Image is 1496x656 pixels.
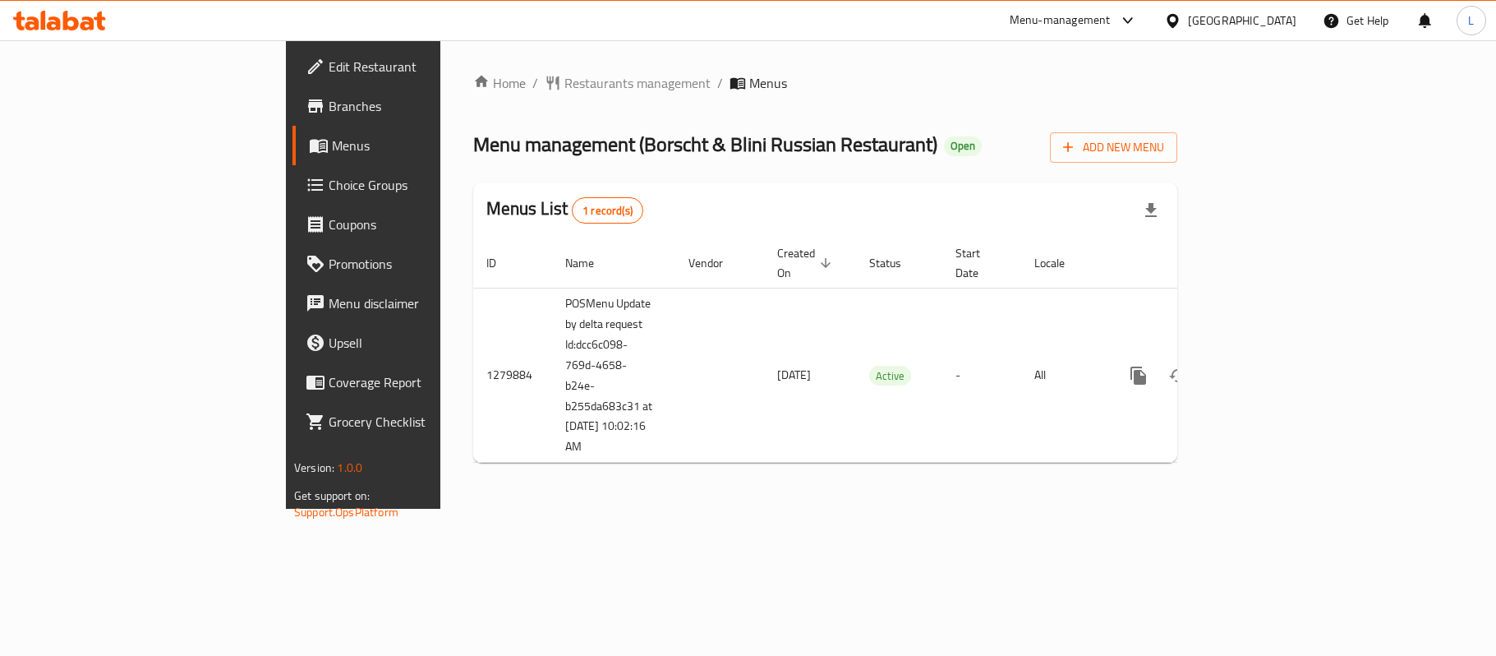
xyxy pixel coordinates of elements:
span: Grocery Checklist [329,412,522,432]
span: Start Date [955,243,1001,283]
span: Add New Menu [1063,137,1164,158]
nav: breadcrumb [473,73,1177,93]
span: Coupons [329,215,522,234]
a: Support.OpsPlatform [294,501,398,523]
span: Name [565,253,615,273]
span: Restaurants management [564,73,711,93]
span: Branches [329,96,522,116]
span: Upsell [329,333,522,353]
a: Grocery Checklist [292,402,536,441]
span: Choice Groups [329,175,522,195]
span: L [1468,12,1474,30]
span: Coverage Report [329,372,522,392]
span: Version: [294,457,334,478]
span: Menus [749,73,787,93]
table: enhanced table [473,238,1290,464]
span: 1 record(s) [573,203,642,219]
button: Add New Menu [1050,132,1177,163]
li: / [717,73,723,93]
div: Open [944,136,982,156]
div: Export file [1131,191,1171,230]
a: Upsell [292,323,536,363]
a: Restaurants management [545,73,711,93]
span: Status [869,253,923,273]
a: Choice Groups [292,165,536,205]
span: 1.0.0 [337,457,362,478]
th: Actions [1106,238,1290,289]
a: Promotions [292,244,536,284]
span: [DATE] [777,364,811,386]
a: Menus [292,126,536,165]
span: Locale [1034,253,1086,273]
button: more [1119,356,1158,395]
span: Promotions [329,254,522,274]
a: Coupons [292,205,536,244]
h2: Menus List [486,196,643,224]
div: Menu-management [1010,11,1111,30]
td: All [1021,288,1106,463]
span: Get support on: [294,485,370,506]
a: Coverage Report [292,363,536,402]
div: [GEOGRAPHIC_DATA] [1188,12,1296,30]
span: Menu management ( Borscht & Blini Russian Restaurant ) [473,126,937,163]
a: Menu disclaimer [292,284,536,323]
span: ID [486,253,518,273]
button: Change Status [1158,356,1198,395]
span: Created On [777,243,836,283]
a: Edit Restaurant [292,47,536,86]
span: Vendor [688,253,744,273]
span: Menus [332,136,522,155]
span: Active [869,367,911,386]
a: Branches [292,86,536,126]
div: Total records count [572,197,643,224]
span: Menu disclaimer [329,293,522,313]
td: POSMenu Update by delta request Id:dcc6c098-769d-4658-b24e-b255da683c31 at [DATE] 10:02:16 AM [552,288,675,463]
span: Edit Restaurant [329,57,522,76]
span: Open [944,139,982,153]
td: - [942,288,1021,463]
